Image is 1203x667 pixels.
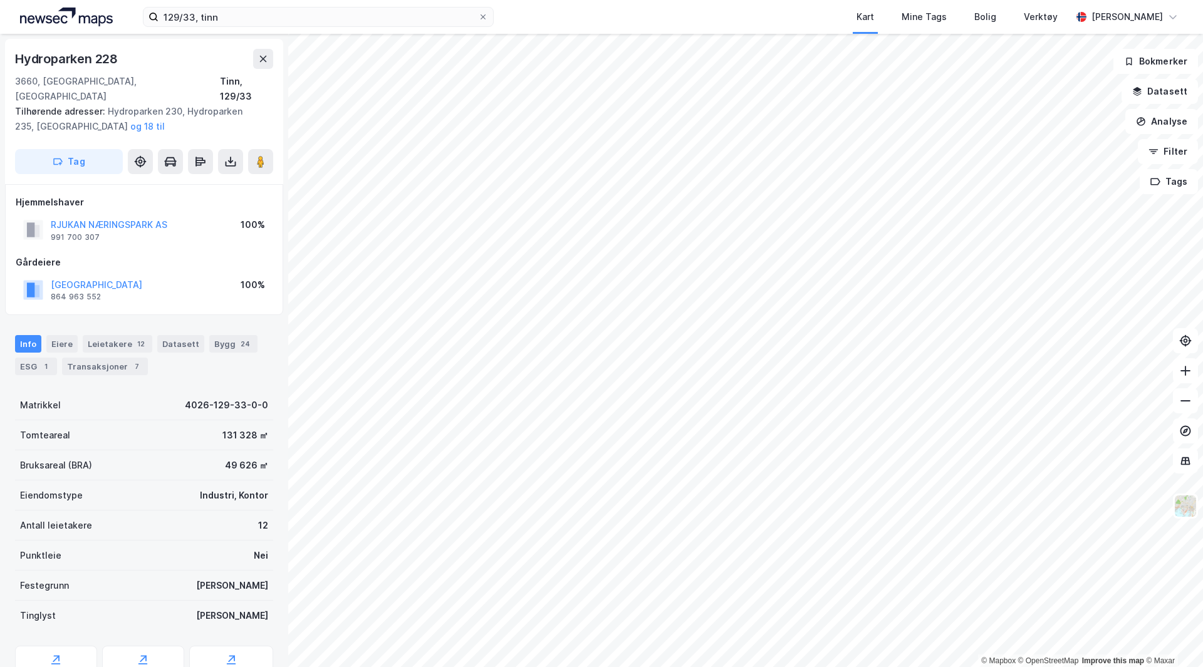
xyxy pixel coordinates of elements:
div: Kart [857,9,874,24]
div: Bygg [209,335,258,353]
div: Punktleie [20,548,61,563]
button: Filter [1138,139,1198,164]
button: Tags [1140,169,1198,194]
div: 131 328 ㎡ [222,428,268,443]
div: [PERSON_NAME] [196,578,268,593]
div: Info [15,335,41,353]
button: Datasett [1122,79,1198,104]
div: Kontrollprogram for chat [1140,607,1203,667]
div: Eiere [46,335,78,353]
iframe: Chat Widget [1140,607,1203,667]
img: logo.a4113a55bc3d86da70a041830d287a7e.svg [20,8,113,26]
a: OpenStreetMap [1018,656,1079,665]
div: 991 700 307 [51,232,100,242]
div: Verktøy [1024,9,1058,24]
div: Eiendomstype [20,488,83,503]
div: Bruksareal (BRA) [20,458,92,473]
div: Antall leietakere [20,518,92,533]
div: Festegrunn [20,578,69,593]
div: 12 [258,518,268,533]
div: 864 963 552 [51,292,101,302]
div: Transaksjoner [62,358,148,375]
div: 1 [39,360,52,373]
button: Tag [15,149,123,174]
div: Matrikkel [20,398,61,413]
div: Bolig [974,9,996,24]
div: Leietakere [83,335,152,353]
div: 100% [241,277,265,292]
div: 49 626 ㎡ [225,458,268,473]
div: Industri, Kontor [200,488,268,503]
button: Bokmerker [1113,49,1198,74]
a: Improve this map [1082,656,1144,665]
a: Mapbox [981,656,1016,665]
div: Gårdeiere [16,255,273,270]
span: Tilhørende adresser: [15,106,108,116]
div: 12 [135,338,147,350]
div: [PERSON_NAME] [1091,9,1163,24]
img: Z [1174,494,1197,518]
div: Nei [254,548,268,563]
div: Tinn, 129/33 [220,74,273,104]
div: 4026-129-33-0-0 [185,398,268,413]
div: ESG [15,358,57,375]
div: Tomteareal [20,428,70,443]
div: 100% [241,217,265,232]
div: Hjemmelshaver [16,195,273,210]
input: Søk på adresse, matrikkel, gårdeiere, leietakere eller personer [159,8,478,26]
button: Analyse [1125,109,1198,134]
div: Tinglyst [20,608,56,623]
div: 24 [238,338,253,350]
div: Datasett [157,335,204,353]
div: Hydroparken 230, Hydroparken 235, [GEOGRAPHIC_DATA] [15,104,263,134]
div: 3660, [GEOGRAPHIC_DATA], [GEOGRAPHIC_DATA] [15,74,220,104]
div: [PERSON_NAME] [196,608,268,623]
div: Mine Tags [902,9,947,24]
div: 7 [130,360,143,373]
div: Hydroparken 228 [15,49,120,69]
